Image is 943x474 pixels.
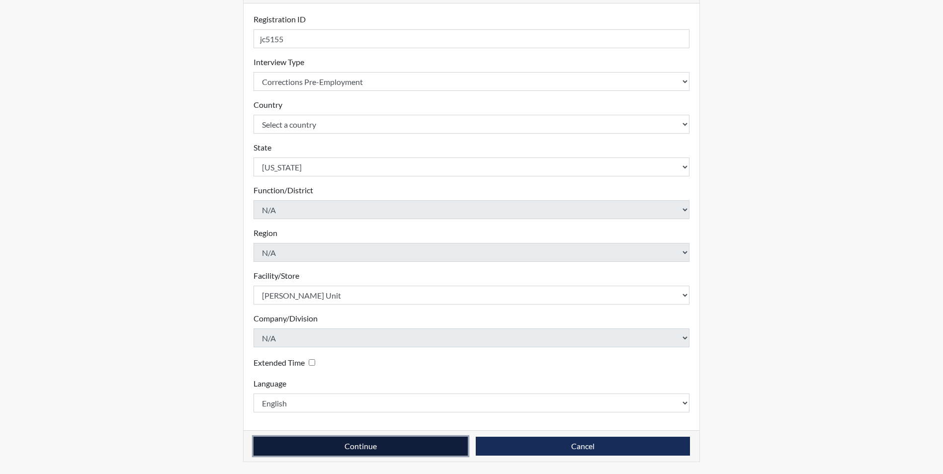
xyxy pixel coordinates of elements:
button: Continue [254,437,468,456]
label: Function/District [254,184,313,196]
label: Registration ID [254,13,306,25]
label: Interview Type [254,56,304,68]
label: Extended Time [254,357,305,369]
label: Country [254,99,282,111]
label: Region [254,227,277,239]
label: State [254,142,271,154]
button: Cancel [476,437,690,456]
input: Insert a Registration ID, which needs to be a unique alphanumeric value for each interviewee [254,29,690,48]
label: Company/Division [254,313,318,324]
label: Language [254,378,286,390]
div: Checking this box will provide the interviewee with an accomodation of extra time to answer each ... [254,355,319,370]
label: Facility/Store [254,270,299,282]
